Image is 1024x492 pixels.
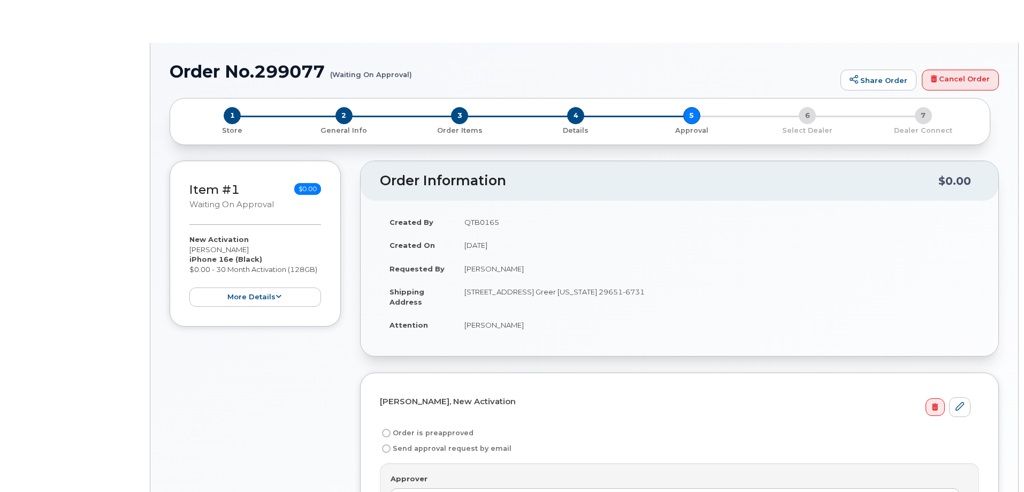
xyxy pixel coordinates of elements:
label: Order is preapproved [380,427,473,440]
div: $0.00 [938,171,971,191]
p: General Info [291,126,398,135]
input: Send approval request by email [382,444,391,453]
strong: Attention [389,321,428,329]
label: Send approval request by email [380,442,511,455]
p: Details [522,126,630,135]
p: Store [183,126,282,135]
td: [PERSON_NAME] [455,313,979,337]
td: [DATE] [455,233,979,257]
td: QTB0165 [455,210,979,234]
span: 2 [335,107,353,124]
a: Item #1 [189,182,240,197]
button: more details [189,287,321,307]
span: 4 [567,107,584,124]
label: Approver [391,474,427,484]
td: [STREET_ADDRESS] Greer [US_STATE] 29651-6731 [455,280,979,313]
small: (Waiting On Approval) [330,62,412,79]
h2: Order Information [380,173,938,188]
span: $0.00 [294,183,321,195]
a: 1 Store [179,124,286,135]
h4: [PERSON_NAME], New Activation [380,397,970,406]
small: Waiting On Approval [189,200,274,209]
td: [PERSON_NAME] [455,257,979,281]
a: 4 Details [518,124,634,135]
h1: Order No.299077 [170,62,835,81]
strong: Shipping Address [389,287,424,306]
a: 2 General Info [286,124,402,135]
a: 3 Order Items [402,124,518,135]
a: Cancel Order [922,70,999,91]
a: Share Order [840,70,916,91]
strong: iPhone 16e (Black) [189,255,262,263]
strong: New Activation [189,235,249,244]
p: Order Items [406,126,514,135]
strong: Created On [389,241,435,249]
div: [PERSON_NAME] $0.00 - 30 Month Activation (128GB) [189,234,321,307]
strong: Requested By [389,264,445,273]
strong: Created By [389,218,433,226]
input: Order is preapproved [382,429,391,437]
span: 3 [451,107,468,124]
span: 1 [224,107,241,124]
